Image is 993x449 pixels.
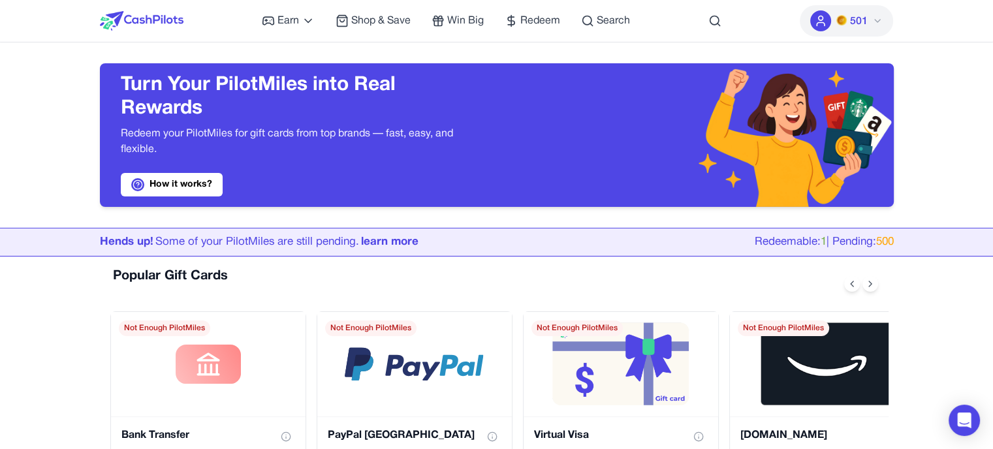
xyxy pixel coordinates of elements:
button: Show gift card information [277,427,295,446]
img: default-reward-image.png [552,322,689,406]
span: 1 [821,237,827,247]
span: Hends up! [100,237,153,247]
span: Not Enough PilotMiles [119,320,210,336]
a: How it works? [121,173,223,196]
a: Redeem [505,13,560,29]
span: Search [597,13,630,29]
h3: Virtual Visa [534,427,589,443]
button: Show gift card information [689,427,708,446]
img: CashPilots Logo [100,11,183,31]
img: /default-reward-image.png [761,322,892,406]
p: Redeem your PilotMiles for gift cards from top brands — fast, easy, and flexible. [121,126,476,157]
span: Not Enough PilotMiles [325,320,417,336]
span: Shop & Save [351,13,411,29]
a: Win Big [432,13,484,29]
h3: Turn Your PilotMiles into Real Rewards [121,74,476,121]
img: /default-reward-image.png [176,345,241,384]
img: PMs [836,15,847,25]
img: /default-reward-image.png [345,347,484,381]
span: 501 [849,14,867,29]
span: Not Enough PilotMiles [531,320,623,336]
a: Search [581,13,630,29]
span: Redeem [520,13,560,29]
button: Show gift card information [483,427,501,446]
a: Shop & Save [336,13,411,29]
h3: Bank Transfer [121,427,189,443]
span: 500 [876,237,894,247]
a: Earn [262,13,315,29]
div: Open Intercom Messenger [949,405,980,436]
img: Header decoration [497,63,894,207]
h3: PayPal [GEOGRAPHIC_DATA] [328,427,475,443]
span: Win Big [447,13,484,29]
button: PMs501 [800,5,893,37]
a: learn more [361,237,418,247]
div: Some of your PilotMiles are still pending. [100,234,418,251]
div: Redeemable: | Pending: [755,234,894,251]
h3: [DOMAIN_NAME] [740,427,827,443]
span: Not Enough PilotMiles [738,320,829,336]
h2: Popular Gift Cards [113,267,228,285]
span: Earn [277,13,299,29]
